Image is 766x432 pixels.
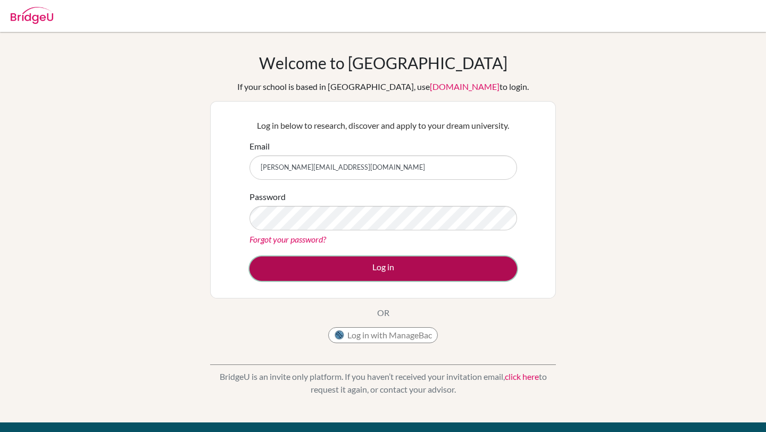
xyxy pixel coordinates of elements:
[328,327,438,343] button: Log in with ManageBac
[210,370,556,396] p: BridgeU is an invite only platform. If you haven’t received your invitation email, to request it ...
[249,140,270,153] label: Email
[237,80,529,93] div: If your school is based in [GEOGRAPHIC_DATA], use to login.
[505,371,539,381] a: click here
[377,306,389,319] p: OR
[430,81,499,92] a: [DOMAIN_NAME]
[249,119,517,132] p: Log in below to research, discover and apply to your dream university.
[249,234,326,244] a: Forgot your password?
[249,256,517,281] button: Log in
[259,53,507,72] h1: Welcome to [GEOGRAPHIC_DATA]
[249,190,286,203] label: Password
[11,7,53,24] img: Bridge-U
